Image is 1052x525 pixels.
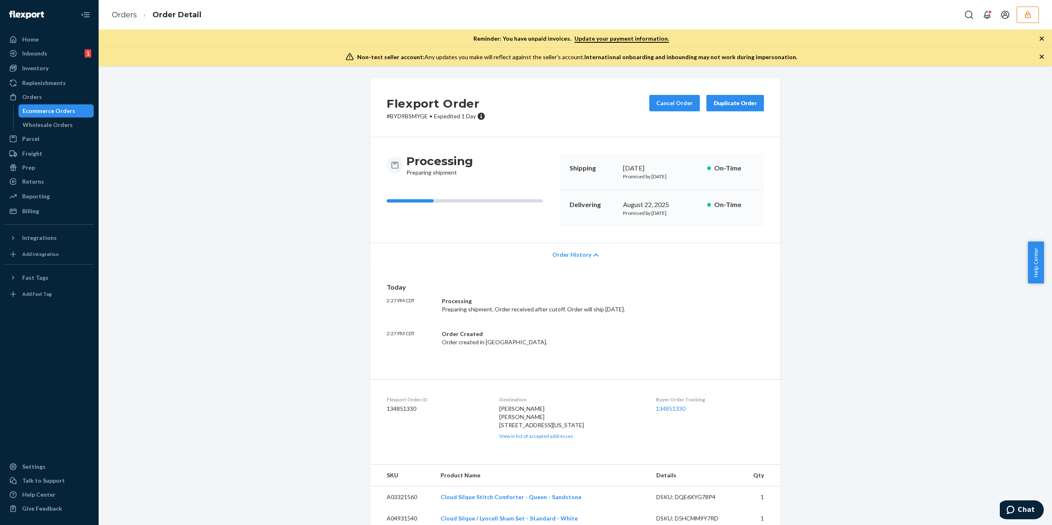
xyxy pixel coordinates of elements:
[5,161,94,174] a: Prep
[406,154,473,168] h3: Processing
[5,248,94,261] a: Add Integration
[387,330,435,346] p: 2:27 PM CDT
[5,190,94,203] a: Reporting
[570,200,616,210] p: Delivering
[370,465,434,486] th: SKU
[5,502,94,515] button: Give Feedback
[387,396,486,403] dt: Flexport Order ID
[650,465,740,486] th: Details
[1028,242,1044,283] button: Help Center
[22,163,35,172] div: Prep
[1000,500,1044,521] iframe: Opens a widget where you can chat to one of our agents
[22,79,66,87] div: Replenishments
[740,465,780,486] th: Qty
[387,297,435,313] p: 2:27 PM CDT
[570,163,616,173] p: Shipping
[623,173,701,180] p: Promised by [DATE]
[961,7,977,23] button: Open Search Box
[22,290,52,297] div: Add Fast Tag
[5,205,94,218] a: Billing
[656,493,734,501] div: DSKU: DQE6XYG78P4
[22,274,48,282] div: Fast Tags
[623,200,701,210] div: August 22, 2025
[499,405,584,428] span: [PERSON_NAME] [PERSON_NAME] [STREET_ADDRESS][US_STATE]
[22,64,48,72] div: Inventory
[5,288,94,301] a: Add Fast Tag
[23,107,75,115] div: Ecommerce Orders
[442,330,685,346] div: Order created in [GEOGRAPHIC_DATA].
[370,486,434,508] td: A03321560
[387,95,485,112] h2: Flexport Order
[387,112,485,120] p: # BYD9BSMYGE
[434,113,476,120] span: Expedited 1 Day
[22,177,44,186] div: Returns
[5,76,94,90] a: Replenishments
[473,35,669,43] p: Reminder: You have unpaid invoices.
[22,504,62,513] div: Give Feedback
[442,297,685,305] div: Processing
[5,474,94,487] button: Talk to Support
[649,95,700,111] button: Cancel Order
[434,465,650,486] th: Product Name
[656,405,685,412] a: 134851330
[5,132,94,145] a: Parcel
[9,11,44,19] img: Flexport logo
[442,330,685,338] div: Order Created
[5,231,94,244] button: Integrations
[22,490,55,499] div: Help Center
[112,10,137,19] a: Orders
[979,7,995,23] button: Open notifications
[85,49,91,58] div: 1
[22,234,57,242] div: Integrations
[22,207,39,215] div: Billing
[441,493,581,500] a: Cloud Silque Stitch Comforter - Queen - Sandstone
[623,163,701,173] div: [DATE]
[5,271,94,284] button: Fast Tags
[5,175,94,188] a: Returns
[5,90,94,104] a: Orders
[406,154,473,177] div: Preparing shipment
[5,47,94,60] a: Inbounds1
[5,488,94,501] a: Help Center
[442,297,685,313] div: Preparing shipment. Order received after cutoff. Order will ship [DATE].
[5,33,94,46] a: Home
[22,477,65,485] div: Talk to Support
[387,283,764,292] p: Today
[997,7,1013,23] button: Open account menu
[623,210,701,216] p: Promised by [DATE]
[499,433,573,439] a: View in list of accepted addresses
[22,35,39,44] div: Home
[152,10,201,19] a: Order Detail
[5,62,94,75] a: Inventory
[22,150,42,158] div: Freight
[714,200,754,210] p: On-Time
[584,53,797,60] span: International onboarding and inbounding may not work during impersonation.
[387,405,486,413] dd: 134851330
[22,93,42,101] div: Orders
[706,95,764,111] button: Duplicate Order
[552,251,591,259] span: Order History
[5,147,94,160] a: Freight
[656,396,764,403] dt: Buyer Order Tracking
[713,99,757,107] div: Duplicate Order
[22,49,47,58] div: Inbounds
[429,113,432,120] span: •
[22,135,39,143] div: Parcel
[5,460,94,473] a: Settings
[18,104,94,117] a: Ecommerce Orders
[441,515,578,522] a: Cloud Silque / Lyocell Sham Set - Standard - White
[22,251,59,258] div: Add Integration
[499,396,643,403] dt: Destination
[740,486,780,508] td: 1
[77,7,94,23] button: Close Navigation
[574,35,669,43] a: Update your payment information.
[22,463,46,471] div: Settings
[22,192,50,200] div: Reporting
[714,163,754,173] p: On-Time
[105,3,208,27] ol: breadcrumbs
[18,118,94,131] a: Wholesale Orders
[656,514,734,523] div: DSKU: D5HCMM9Y7RD
[23,121,73,129] div: Wholesale Orders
